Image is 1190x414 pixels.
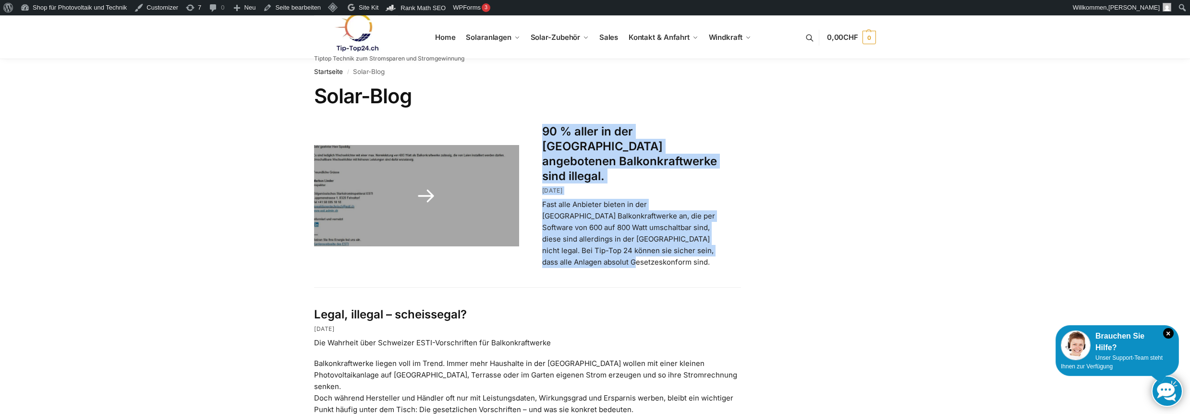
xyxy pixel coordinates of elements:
[314,56,464,61] p: Tiptop Technik zum Stromsparen und Stromgewinnung
[1108,4,1160,11] span: [PERSON_NAME]
[462,16,524,59] a: Solaranlagen
[314,337,741,349] p: Die Wahrheit über Schweizer ESTI-Vorschriften für Balkonkraftwerke
[1061,330,1174,353] div: Brauchen Sie Hilfe?
[314,325,335,332] time: [DATE]
[1061,354,1163,370] span: Unser Support-Team steht Ihnen zur Verfügung
[827,33,858,42] span: 0,00
[526,16,593,59] a: Solar-Zubehör
[1163,328,1174,339] i: Schließen
[862,31,876,44] span: 0
[624,16,702,59] a: Kontakt & Anfahrt
[314,13,398,52] img: Solaranlagen, Speicheranlagen und Energiesparprodukte
[401,4,446,12] span: Rank Math SEO
[1163,3,1171,12] img: Benutzerbild von Rupert Spoddig
[343,68,353,76] span: /
[314,68,343,75] a: Startseite
[542,187,563,194] time: [DATE]
[1061,330,1091,360] img: Customer service
[827,23,876,52] a: 0,00CHF 0
[359,4,378,11] span: Site Kit
[482,3,490,12] div: 3
[827,15,876,60] nav: Cart contents
[709,33,742,42] span: Windkraft
[314,59,876,84] nav: Breadcrumb
[629,33,690,42] span: Kontakt & Anfahrt
[531,33,581,42] span: Solar-Zubehör
[843,33,858,42] span: CHF
[314,307,467,321] a: Legal, illegal – scheissegal?
[595,16,622,59] a: Sales
[314,84,741,108] h1: Solar-Blog
[542,199,718,268] p: Fast alle Anbieter bieten in der [GEOGRAPHIC_DATA] Balkonkraftwerke an, die per Software von 600 ...
[466,33,511,42] span: Solaranlagen
[599,33,619,42] span: Sales
[704,16,755,59] a: Windkraft
[542,124,717,183] a: 90 % aller in der [GEOGRAPHIC_DATA] angebotenen Balkonkraftwerke sind illegal.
